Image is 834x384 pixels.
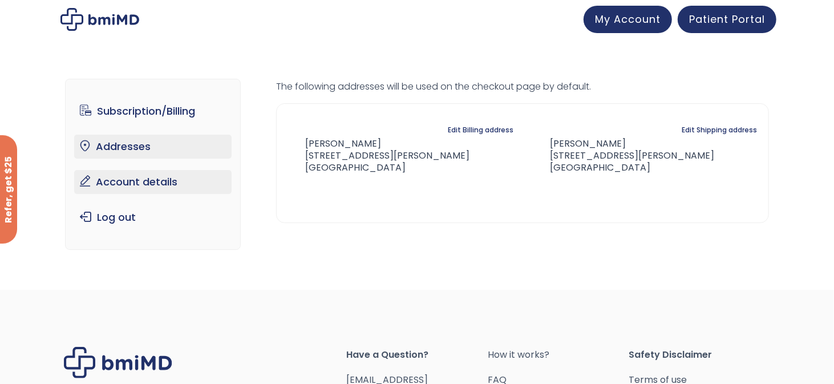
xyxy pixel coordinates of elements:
span: Patient Portal [689,12,765,26]
address: [PERSON_NAME] [STREET_ADDRESS][PERSON_NAME] [GEOGRAPHIC_DATA] [532,138,715,173]
nav: Account pages [65,79,241,250]
a: Subscription/Billing [74,99,232,123]
span: Safety Disclaimer [629,347,770,363]
a: Addresses [74,135,232,159]
a: Edit Billing address [448,122,513,138]
span: Have a Question? [346,347,488,363]
a: Patient Portal [678,6,776,33]
a: My Account [584,6,672,33]
p: The following addresses will be used on the checkout page by default. [276,79,769,95]
address: [PERSON_NAME] [STREET_ADDRESS][PERSON_NAME] [GEOGRAPHIC_DATA] [288,138,469,173]
a: Edit Shipping address [682,122,757,138]
a: Log out [74,205,232,229]
a: How it works? [488,347,629,363]
span: My Account [595,12,661,26]
a: Account details [74,170,232,194]
img: My account [60,8,139,31]
img: Brand Logo [64,347,172,378]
